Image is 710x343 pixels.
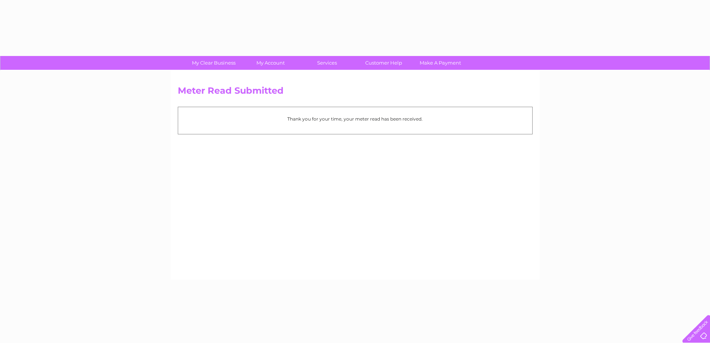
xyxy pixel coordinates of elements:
[296,56,358,70] a: Services
[410,56,471,70] a: Make A Payment
[182,115,528,122] p: Thank you for your time, your meter read has been received.
[353,56,414,70] a: Customer Help
[240,56,301,70] a: My Account
[178,85,533,100] h2: Meter Read Submitted
[183,56,244,70] a: My Clear Business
